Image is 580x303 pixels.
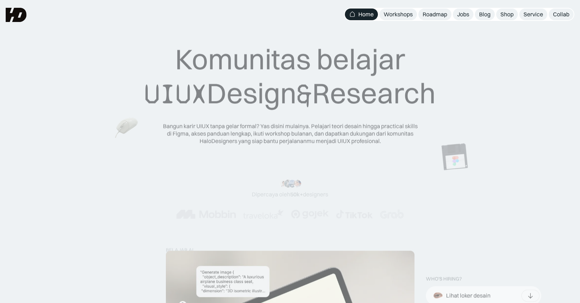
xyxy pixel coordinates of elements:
a: Jobs [453,9,473,20]
a: Home [345,9,378,20]
div: Roadmap [423,11,447,18]
a: Shop [496,9,518,20]
span: UIUX [144,77,207,111]
div: WHO’S HIRING? [426,276,462,282]
a: Collab [549,9,574,20]
div: Jobs [457,11,469,18]
div: Workshops [384,11,413,18]
div: Collab [553,11,569,18]
div: Service [524,11,543,18]
span: 50k+ [290,191,303,198]
div: Home [358,11,374,18]
span: & [297,77,312,111]
a: Blog [475,9,495,20]
a: Workshops [379,9,417,20]
div: Komunitas belajar Design Research [144,42,436,111]
div: belajar ai [166,247,193,253]
a: Service [519,9,547,20]
div: Shop [500,11,514,18]
div: Blog [479,11,490,18]
div: Dipercaya oleh designers [252,191,328,198]
div: Bangun karir UIUX tanpa gelar formal? Yas disini mulainya. Pelajari teori desain hingga practical... [162,123,418,145]
div: Lihat loker desain [446,292,490,299]
a: Roadmap [418,9,451,20]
